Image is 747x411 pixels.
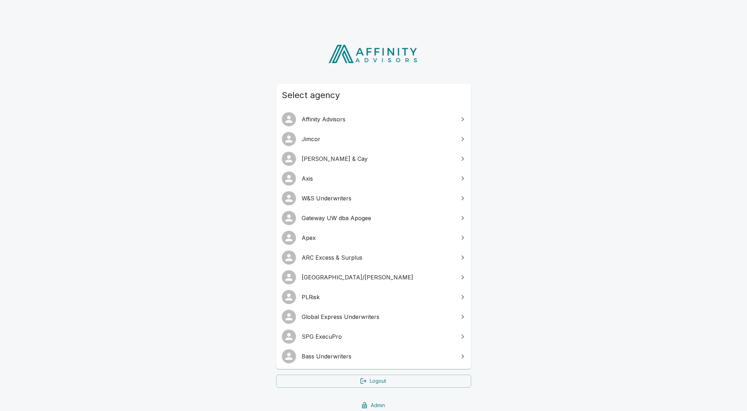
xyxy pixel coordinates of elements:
img: Affinity Advisors Logo [323,42,424,66]
a: [GEOGRAPHIC_DATA]/[PERSON_NAME] [276,267,471,287]
a: Logout [276,375,471,388]
span: Apex [302,234,454,242]
a: Axis [276,169,471,188]
span: Affinity Advisors [302,115,454,123]
a: Apex [276,228,471,248]
a: Gateway UW dba Apogee [276,208,471,228]
a: Jimcor [276,129,471,149]
span: Global Express Underwriters [302,313,454,321]
span: W&S Underwriters [302,194,454,203]
span: Bass Underwriters [302,352,454,361]
a: ARC Excess & Surplus [276,248,471,267]
span: Select agency [282,90,466,101]
a: SPG ExecuPro [276,327,471,346]
span: PLRisk [302,293,454,301]
a: Affinity Advisors [276,109,471,129]
a: W&S Underwriters [276,188,471,208]
span: [PERSON_NAME] & Cay [302,155,454,163]
a: [PERSON_NAME] & Cay [276,149,471,169]
span: Axis [302,174,454,183]
a: Global Express Underwriters [276,307,471,327]
a: PLRisk [276,287,471,307]
span: [GEOGRAPHIC_DATA]/[PERSON_NAME] [302,273,454,282]
a: Bass Underwriters [276,346,471,366]
span: Gateway UW dba Apogee [302,214,454,222]
span: Jimcor [302,135,454,143]
span: SPG ExecuPro [302,332,454,341]
span: ARC Excess & Surplus [302,253,454,262]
